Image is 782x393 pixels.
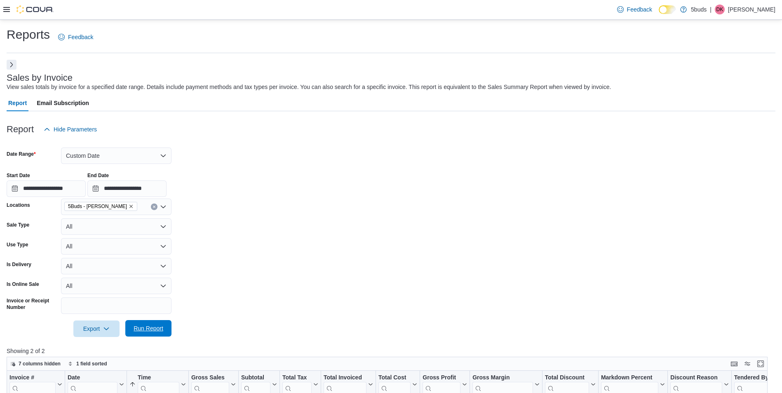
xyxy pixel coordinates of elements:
[16,5,54,14] img: Cova
[73,320,120,337] button: Export
[76,360,107,367] span: 1 field sorted
[7,151,36,157] label: Date Range
[7,241,28,248] label: Use Type
[7,347,775,355] p: Showing 2 of 2
[7,281,39,288] label: Is Online Sale
[742,359,752,369] button: Display options
[7,359,64,369] button: 7 columns hidden
[7,172,30,179] label: Start Date
[627,5,652,14] span: Feedback
[7,202,30,208] label: Locations
[61,147,171,164] button: Custom Date
[734,374,777,381] div: Tendered By
[324,374,366,381] div: Total Invoiced
[7,83,611,91] div: View sales totals by invoice for a specified date range. Details include payment methods and tax ...
[54,125,97,133] span: Hide Parameters
[55,29,96,45] a: Feedback
[378,374,411,381] div: Total Cost
[134,324,163,332] span: Run Report
[659,5,676,14] input: Dark Mode
[65,359,110,369] button: 1 field sorted
[129,204,134,209] button: Remove 5Buds - Regina from selection in this group
[19,360,61,367] span: 7 columns hidden
[68,374,117,381] div: Date
[691,5,707,14] p: 5buds
[68,33,93,41] span: Feedback
[545,374,589,381] div: Total Discount
[7,261,31,268] label: Is Delivery
[191,374,229,381] div: Gross Sales
[125,320,171,337] button: Run Report
[710,5,712,14] p: |
[7,180,86,197] input: Press the down key to open a popover containing a calendar.
[716,5,723,14] span: DK
[7,26,50,43] h1: Reports
[7,222,29,228] label: Sale Type
[670,374,722,381] div: Discount Reason
[37,95,89,111] span: Email Subscription
[756,359,766,369] button: Enter fullscreen
[160,204,167,210] button: Open list of options
[423,374,460,381] div: Gross Profit
[282,374,312,381] div: Total Tax
[78,320,115,337] span: Export
[715,5,725,14] div: Devin Keenan
[614,1,655,18] a: Feedback
[87,172,109,179] label: End Date
[61,238,171,255] button: All
[729,359,739,369] button: Keyboard shortcuts
[87,180,167,197] input: Press the down key to open a popover containing a calendar.
[7,73,73,83] h3: Sales by Invoice
[7,60,16,70] button: Next
[8,95,27,111] span: Report
[64,202,137,211] span: 5Buds - Regina
[61,278,171,294] button: All
[138,374,179,381] div: Time
[9,374,56,381] div: Invoice #
[728,5,775,14] p: [PERSON_NAME]
[61,258,171,274] button: All
[241,374,270,381] div: Subtotal
[7,124,34,134] h3: Report
[40,121,100,138] button: Hide Parameters
[7,297,58,311] label: Invoice or Receipt Number
[601,374,658,381] div: Markdown Percent
[61,218,171,235] button: All
[151,204,157,210] button: Clear input
[68,202,127,211] span: 5Buds - [PERSON_NAME]
[472,374,533,381] div: Gross Margin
